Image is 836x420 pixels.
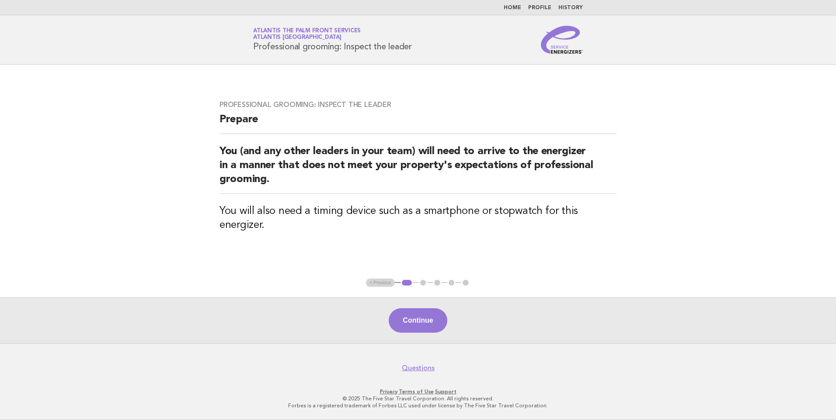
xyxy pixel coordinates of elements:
[150,395,686,402] p: © 2025 The Five Star Travel Corporation. All rights reserved.
[558,5,583,10] a: History
[219,113,617,134] h2: Prepare
[253,28,361,40] a: Atlantis The Palm Front ServicesAtlantis [GEOGRAPHIC_DATA]
[401,279,413,287] button: 1
[219,204,617,232] h3: You will also need a timing device such as a smartphone or stopwatch for this energizer.
[504,5,521,10] a: Home
[435,389,456,395] a: Support
[219,100,617,109] h3: Professional grooming: Inspect the leader
[253,28,412,51] h1: Professional grooming: Inspect the leader
[389,308,447,333] button: Continue
[253,35,341,41] span: Atlantis [GEOGRAPHIC_DATA]
[528,5,551,10] a: Profile
[380,389,397,395] a: Privacy
[150,402,686,409] p: Forbes is a registered trademark of Forbes LLC used under license by The Five Star Travel Corpora...
[402,364,435,372] a: Questions
[219,145,617,194] h2: You (and any other leaders in your team) will need to arrive to the energizer in a manner that do...
[399,389,434,395] a: Terms of Use
[541,26,583,54] img: Service Energizers
[150,388,686,395] p: · ·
